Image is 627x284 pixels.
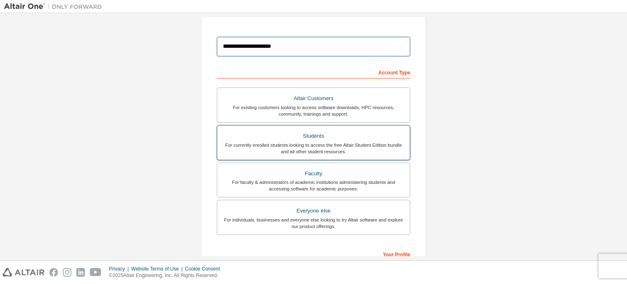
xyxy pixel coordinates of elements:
[222,93,405,104] div: Altair Customers
[222,130,405,142] div: Students
[109,272,225,279] p: © 2025 Altair Engineering, Inc. All Rights Reserved.
[2,268,44,277] img: altair_logo.svg
[131,266,185,272] div: Website Terms of Use
[222,104,405,117] div: For existing customers looking to access software downloads, HPC resources, community, trainings ...
[222,142,405,155] div: For currently enrolled students looking to access the free Altair Student Edition bundle and all ...
[185,266,225,272] div: Cookie Consent
[76,268,85,277] img: linkedin.svg
[4,2,106,11] img: Altair One
[222,168,405,179] div: Faculty
[222,217,405,230] div: For individuals, businesses and everyone else looking to try Altair software and explore our prod...
[49,268,58,277] img: facebook.svg
[109,266,131,272] div: Privacy
[217,247,410,260] div: Your Profile
[222,205,405,217] div: Everyone else
[63,268,71,277] img: instagram.svg
[222,179,405,192] div: For faculty & administrators of academic institutions administering students and accessing softwa...
[90,268,102,277] img: youtube.svg
[217,65,410,78] div: Account Type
